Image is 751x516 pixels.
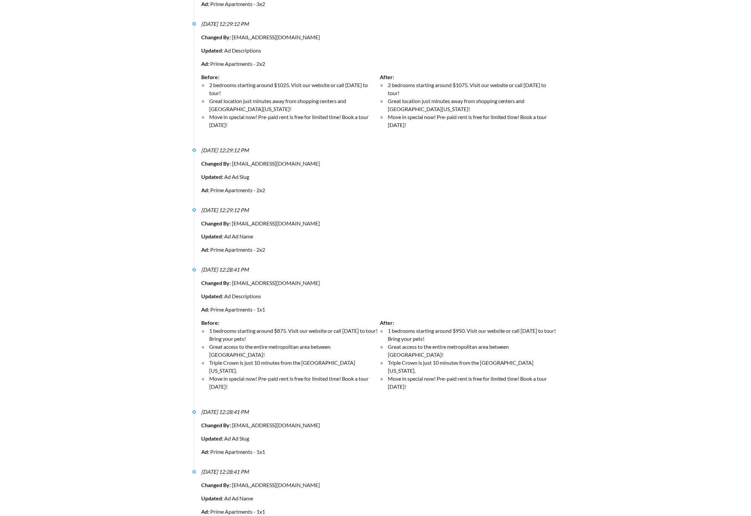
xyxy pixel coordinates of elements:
[386,375,558,391] li: Move in special now! Pre-paid rent is free for limited time! Book a tour [DATE]!
[210,247,265,253] a: Prime Apartments - 2x2
[210,187,265,193] a: Prime Apartments - 2x2
[201,219,558,227] div: [EMAIL_ADDRESS][DOMAIN_NAME]
[208,97,380,113] li: Great location just minutes away from shopping centers and [GEOGRAPHIC_DATA][US_STATE]!
[201,481,558,489] div: [EMAIL_ADDRESS][DOMAIN_NAME]
[210,307,265,313] a: Prime Apartments - 1x1
[208,359,380,375] li: Triple Crown is just 10 minutes from the [GEOGRAPHIC_DATA][US_STATE].
[201,509,210,515] strong: Ad:
[386,343,558,359] li: Great access to the entire metropolitan area between [GEOGRAPHIC_DATA]!
[208,343,380,359] li: Great access to the entire metropolitan area between [GEOGRAPHIC_DATA]!
[201,422,558,430] div: [EMAIL_ADDRESS][DOMAIN_NAME]
[386,327,558,343] li: 1 bedrooms starting around $950. Visit our website or call [DATE] to tour! Bring your pets!
[201,233,558,241] div: Ad Ad Name
[201,436,224,442] strong: Updated:
[201,469,249,475] i: [DATE] 12:28:41 PM
[201,482,232,488] strong: Changed By:
[201,147,249,153] i: [DATE] 12:29:12 PM
[201,21,249,27] i: [DATE] 12:29:12 PM
[201,422,232,429] strong: Changed By:
[208,375,380,391] li: Move in special now! Pre-paid rent is free for limited time! Book a tour [DATE]!
[201,160,558,168] div: [EMAIL_ADDRESS][DOMAIN_NAME]
[201,449,210,455] strong: Ad:
[201,307,210,313] strong: Ad:
[201,247,210,253] strong: Ad:
[201,47,224,54] strong: Updated:
[201,495,224,502] strong: Updated:
[201,174,224,180] strong: Updated:
[210,1,265,7] a: Prime Apartments - 3x2
[201,173,558,181] div: Ad Ad Slug
[210,509,265,515] a: Prime Apartments - 1x1
[201,267,249,273] i: [DATE] 12:28:41 PM
[386,81,558,97] li: 2 bedrooms starting around $1075. Visit our website or call [DATE] to tour!
[201,34,232,40] strong: Changed By:
[208,113,380,129] li: Move in special now! Pre-paid rent is free for limited time! Book a tour [DATE]!
[386,97,558,113] li: Great location just minutes away from shopping centers and [GEOGRAPHIC_DATA][US_STATE]!
[201,33,558,41] div: [EMAIL_ADDRESS][DOMAIN_NAME]
[201,495,558,503] div: Ad Ad Name
[386,113,558,129] li: Move in special now! Pre-paid rent is free for limited time! Book a tour [DATE]!
[201,1,210,7] strong: Ad:
[201,435,558,443] div: Ad Ad Slug
[201,220,232,226] strong: Changed By:
[201,409,249,415] i: [DATE] 12:28:41 PM
[201,293,224,300] strong: Updated:
[210,61,265,67] a: Prime Apartments - 2x2
[380,320,394,326] strong: After:
[201,233,224,240] strong: Updated:
[201,47,558,55] div: Ad Descriptions
[208,327,380,343] li: 1 bedrooms starting around $875. Visit our website or call [DATE] to tour! Bring your pets!
[386,359,558,375] li: Triple Crown is just 10 minutes from the [GEOGRAPHIC_DATA][US_STATE].
[201,61,210,67] strong: Ad:
[201,74,219,80] strong: Before:
[201,279,558,287] div: [EMAIL_ADDRESS][DOMAIN_NAME]
[380,74,394,80] strong: After:
[201,320,219,326] strong: Before:
[201,293,558,301] div: Ad Descriptions
[201,160,232,167] strong: Changed By:
[208,81,380,97] li: 2 bedrooms starting around $1025. Visit our website or call [DATE] to tour!
[210,449,265,455] a: Prime Apartments - 1x1
[201,280,232,286] strong: Changed By:
[201,187,210,193] strong: Ad:
[201,207,249,213] i: [DATE] 12:29:12 PM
